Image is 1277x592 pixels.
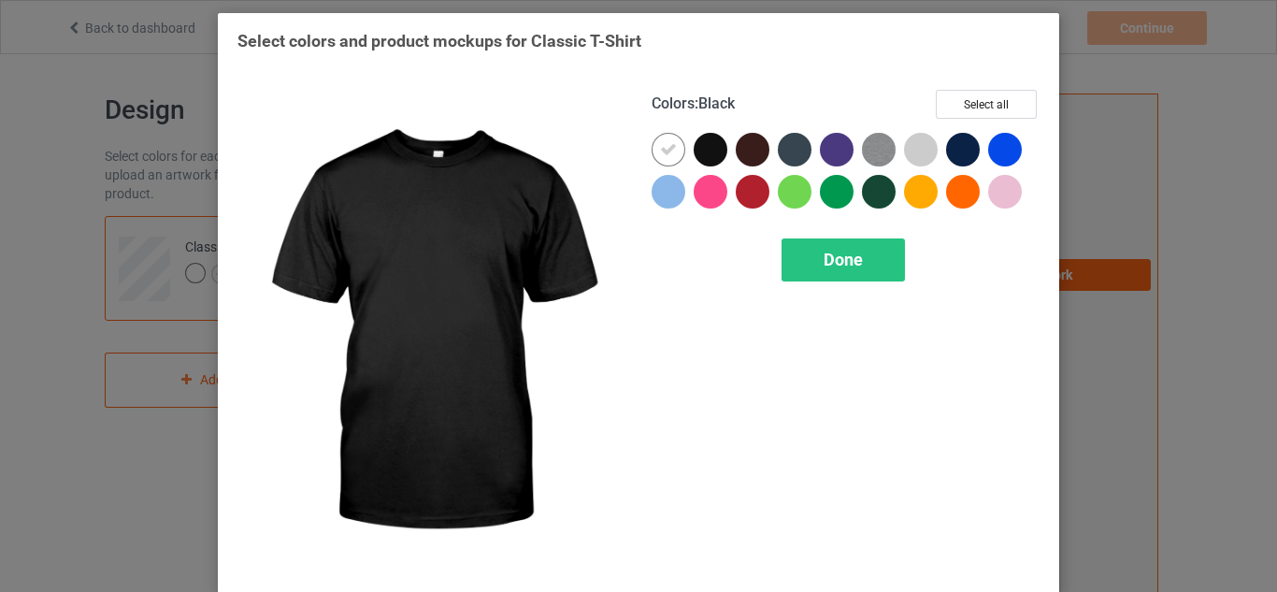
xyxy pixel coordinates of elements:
span: Black [698,94,735,112]
span: Colors [652,94,695,112]
span: Select colors and product mockups for Classic T-Shirt [237,31,641,51]
button: Select all [936,90,1037,119]
img: regular.jpg [237,90,625,575]
h4: : [652,94,735,114]
img: heather_texture.png [862,133,896,166]
span: Done [824,250,863,269]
